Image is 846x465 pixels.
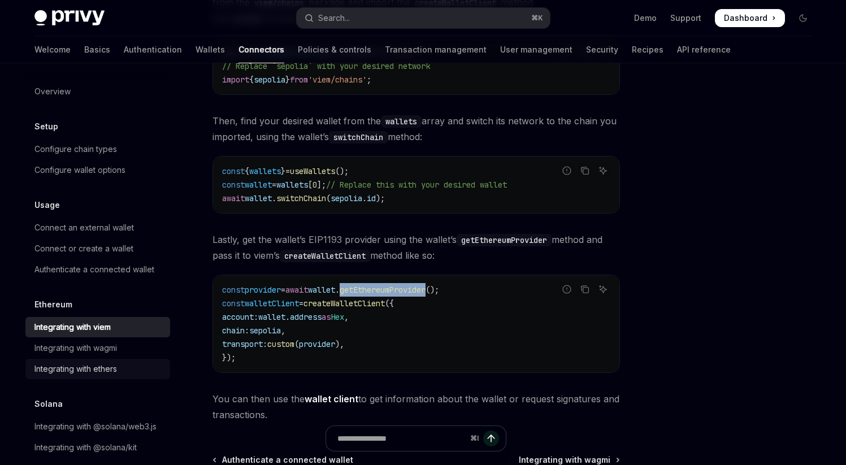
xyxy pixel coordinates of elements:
[285,312,290,322] span: .
[290,312,322,322] span: address
[308,75,367,85] span: 'viem/chains'
[578,163,592,178] button: Copy the contents from the code block
[285,75,290,85] span: }
[212,232,620,263] span: Lastly, get the wallet’s EIP1193 provider using the wallet’s method and pass it to viem’s method ...
[272,180,276,190] span: =
[367,75,371,85] span: ;
[25,139,170,159] a: Configure chain types
[457,234,552,246] code: getEthereumProvider
[326,193,331,203] span: (
[308,180,313,190] span: [
[317,180,326,190] span: ];
[249,325,281,336] span: sepolia
[281,166,285,176] span: }
[212,391,620,423] span: You can then use the to get information about the wallet or request signatures and transactions.
[254,75,285,85] span: sepolia
[25,259,170,280] a: Authenticate a connected wallet
[245,285,281,295] span: provider
[596,163,610,178] button: Ask AI
[670,12,701,24] a: Support
[305,393,358,405] strong: wallet client
[34,36,71,63] a: Welcome
[34,198,60,212] h5: Usage
[715,9,785,27] a: Dashboard
[303,298,385,308] span: createWalletClient
[222,193,245,203] span: await
[531,14,543,23] span: ⌘ K
[222,166,245,176] span: const
[222,285,245,295] span: const
[308,285,335,295] span: wallet
[222,325,249,336] span: chain:
[222,312,258,322] span: account:
[34,420,157,433] div: Integrating with @solana/web3.js
[632,36,663,63] a: Recipes
[285,285,308,295] span: await
[258,312,285,322] span: wallet
[367,193,376,203] span: id
[385,298,394,308] span: ({
[297,8,550,28] button: Open search
[238,36,284,63] a: Connectors
[483,431,499,446] button: Send message
[222,298,245,308] span: const
[340,285,426,295] span: getEthereumProvider
[500,36,572,63] a: User management
[34,85,71,98] div: Overview
[634,12,657,24] a: Demo
[376,193,385,203] span: );
[272,193,276,203] span: .
[222,75,249,85] span: import
[34,263,154,276] div: Authenticate a connected wallet
[294,339,299,349] span: (
[25,359,170,379] a: Integrating with ethers
[222,61,430,71] span: // Replace `sepolia` with your desired network
[25,317,170,337] a: Integrating with viem
[313,180,317,190] span: 0
[34,298,72,311] h5: Ethereum
[222,353,236,363] span: });
[25,81,170,102] a: Overview
[25,416,170,437] a: Integrating with @solana/web3.js
[212,113,620,145] span: Then, find your desired wallet from the array and switch its network to the chain you imported, u...
[249,166,281,176] span: wallets
[299,339,335,349] span: provider
[267,339,294,349] span: custom
[559,282,574,297] button: Report incorrect code
[290,75,308,85] span: from
[290,166,335,176] span: useWallets
[381,115,422,128] code: wallets
[34,320,111,334] div: Integrating with viem
[84,36,110,63] a: Basics
[299,298,303,308] span: =
[298,36,371,63] a: Policies & controls
[578,282,592,297] button: Copy the contents from the code block
[25,218,170,238] a: Connect an external wallet
[794,9,812,27] button: Toggle dark mode
[249,75,254,85] span: {
[285,166,290,176] span: =
[318,11,350,25] div: Search...
[25,338,170,358] a: Integrating with wagmi
[281,285,285,295] span: =
[724,12,767,24] span: Dashboard
[344,312,349,322] span: ,
[124,36,182,63] a: Authentication
[331,193,362,203] span: sepolia
[34,397,63,411] h5: Solana
[335,166,349,176] span: ();
[335,285,340,295] span: .
[281,325,285,336] span: ,
[34,441,137,454] div: Integrating with @solana/kit
[559,163,574,178] button: Report incorrect code
[322,312,331,322] span: as
[25,437,170,458] a: Integrating with @solana/kit
[34,163,125,177] div: Configure wallet options
[280,250,370,262] code: createWalletClient
[335,339,344,349] span: ),
[34,120,58,133] h5: Setup
[586,36,618,63] a: Security
[34,341,117,355] div: Integrating with wagmi
[245,166,249,176] span: {
[329,131,388,144] code: switchChain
